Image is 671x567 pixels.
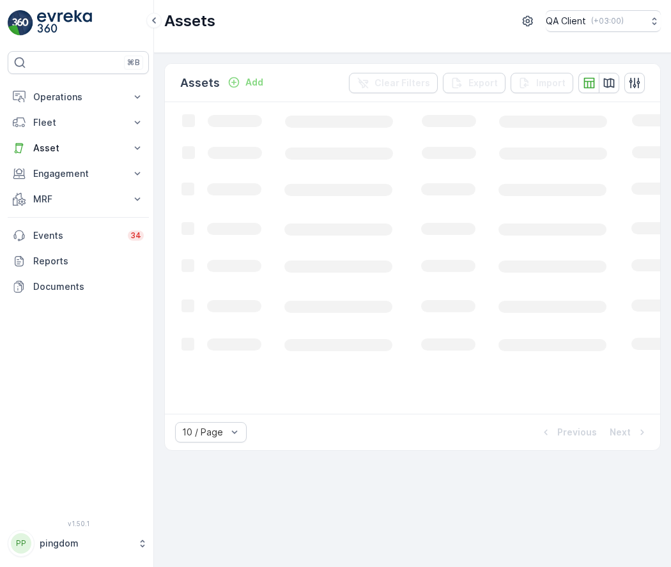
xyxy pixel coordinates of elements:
[33,116,123,129] p: Fleet
[8,110,149,135] button: Fleet
[40,537,131,550] p: pingdom
[546,10,661,32] button: QA Client(+03:00)
[33,280,144,293] p: Documents
[37,10,92,36] img: logo_light-DOdMpM7g.png
[33,193,123,206] p: MRF
[33,255,144,268] p: Reports
[610,426,631,439] p: Next
[8,186,149,212] button: MRF
[349,73,438,93] button: Clear Filters
[222,75,268,90] button: Add
[536,77,566,89] p: Import
[546,15,586,27] p: QA Client
[8,135,149,161] button: Asset
[8,274,149,299] a: Documents
[180,74,220,92] p: Assets
[33,91,123,103] p: Operations
[511,73,573,93] button: Import
[538,425,598,440] button: Previous
[8,10,33,36] img: logo
[591,16,624,26] p: ( +03:00 )
[8,530,149,557] button: PPpingdom
[33,167,123,180] p: Engagement
[443,73,505,93] button: Export
[8,248,149,274] a: Reports
[8,161,149,186] button: Engagement
[468,77,498,89] p: Export
[127,57,140,68] p: ⌘B
[33,142,123,155] p: Asset
[557,426,597,439] p: Previous
[245,76,263,89] p: Add
[374,77,430,89] p: Clear Filters
[33,229,120,242] p: Events
[8,84,149,110] button: Operations
[608,425,650,440] button: Next
[130,231,141,241] p: 34
[11,533,31,554] div: PP
[164,11,215,31] p: Assets
[8,520,149,527] span: v 1.50.1
[8,223,149,248] a: Events34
